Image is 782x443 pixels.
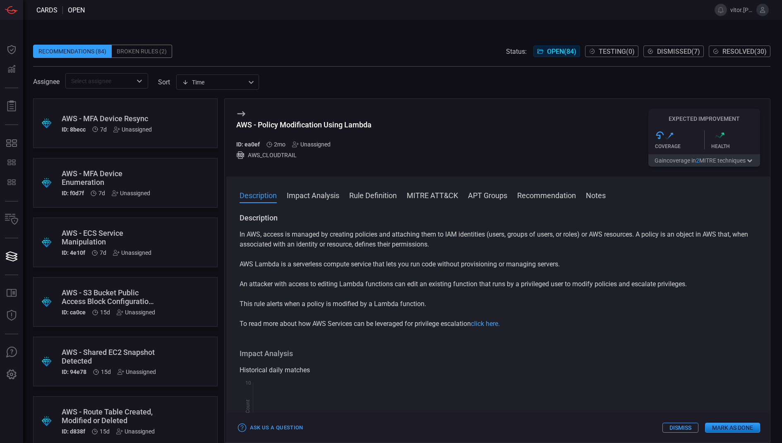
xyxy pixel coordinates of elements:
[245,380,251,386] text: 10
[2,342,22,362] button: Ask Us A Question
[62,114,158,123] div: AWS - MFA Device Resync
[287,190,339,200] button: Impact Analysis
[643,45,704,57] button: Dismissed(7)
[113,126,152,133] div: Unassigned
[245,400,251,421] text: Hit Count
[62,249,85,256] h5: ID: 4e10f
[100,249,106,256] span: Aug 12, 2025 2:22 AM
[240,279,757,289] p: An attacker with access to editing Lambda functions can edit an existing function that runs by a ...
[696,157,699,164] span: 2
[240,349,757,359] h3: Impact Analysis
[655,144,704,149] div: Coverage
[2,153,22,173] button: POTENTIAL COVERAGE
[62,169,158,187] div: AWS - MFA Device Enumeration
[586,190,606,200] button: Notes
[236,421,305,434] button: Ask Us a Question
[236,151,372,159] div: AWS_CLOUDTRAIL
[62,428,85,435] h5: ID: d838f
[117,309,155,316] div: Unassigned
[33,45,112,58] div: Recommendations (84)
[68,6,85,14] span: open
[599,48,635,55] span: Testing ( 0 )
[547,48,576,55] span: Open ( 84 )
[62,309,86,316] h5: ID: ca0ce
[116,428,155,435] div: Unassigned
[240,213,757,223] h3: Description
[36,6,58,14] span: Cards
[2,210,22,230] button: Inventory
[236,141,260,148] h5: ID: ea0ef
[471,320,500,328] a: click here.
[517,190,576,200] button: Recommendation
[62,190,84,196] h5: ID: f0d7f
[2,306,22,326] button: Threat Intelligence
[158,78,170,86] label: sort
[468,190,507,200] button: APT Groups
[62,369,86,375] h5: ID: 94e78
[407,190,458,200] button: MITRE ATT&CK
[2,283,22,303] button: Rule Catalog
[662,423,698,433] button: Dismiss
[2,40,22,60] button: Dashboard
[134,75,145,87] button: Open
[648,154,760,167] button: Gaincoverage in2MITRE techniques
[112,190,150,196] div: Unassigned
[62,288,158,306] div: AWS - S3 Bucket Public Access Block Configuration Modified
[657,48,700,55] span: Dismissed ( 7 )
[240,190,277,200] button: Description
[68,76,132,86] input: Select assignee
[349,190,397,200] button: Rule Definition
[100,428,110,435] span: Aug 05, 2025 1:44 AM
[240,365,757,375] div: Historical daily matches
[2,247,22,266] button: Cards
[182,78,246,86] div: Time
[33,78,60,86] span: Assignee
[100,126,107,133] span: Aug 12, 2025 2:23 AM
[112,45,172,58] div: Broken Rules (2)
[113,249,151,256] div: Unassigned
[2,96,22,116] button: Reports
[240,259,757,269] p: AWS Lambda is a serverless compute service that lets you run code without provisioning or managin...
[236,120,372,129] div: AWS - Policy Modification Using Lambda
[240,319,757,329] p: To read more about how AWS Services can be leveraged for privilege escalation
[648,115,760,122] h5: Expected Improvement
[2,173,22,193] button: CHRONICLE RULE-SET
[2,133,22,153] button: MITRE - Detection Posture
[2,60,22,79] button: Detections
[585,45,638,57] button: Testing(0)
[240,299,757,309] p: This rule alerts when a policy is modified by a Lambda function.
[62,348,158,365] div: AWS - Shared EC2 Snapshot Detected
[274,141,285,148] span: Jun 24, 2025 3:09 AM
[62,229,158,246] div: AWS - ECS Service Manipulation
[2,365,22,385] button: Preferences
[533,45,580,57] button: Open(84)
[240,230,757,249] p: In AWS, access is managed by creating policies and attaching them to IAM identities (users, group...
[100,309,110,316] span: Aug 05, 2025 1:44 AM
[62,407,158,425] div: AWS - Route Table Created, Modified or Deleted
[705,423,760,433] button: Mark as Done
[709,45,770,57] button: Resolved(30)
[98,190,105,196] span: Aug 12, 2025 2:23 AM
[506,48,527,55] span: Status:
[62,126,86,133] h5: ID: 8becc
[711,144,760,149] div: Health
[292,141,331,148] div: Unassigned
[722,48,767,55] span: Resolved ( 30 )
[118,369,156,375] div: Unassigned
[101,369,111,375] span: Aug 05, 2025 1:44 AM
[730,7,753,13] span: vitor.[PERSON_NAME]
